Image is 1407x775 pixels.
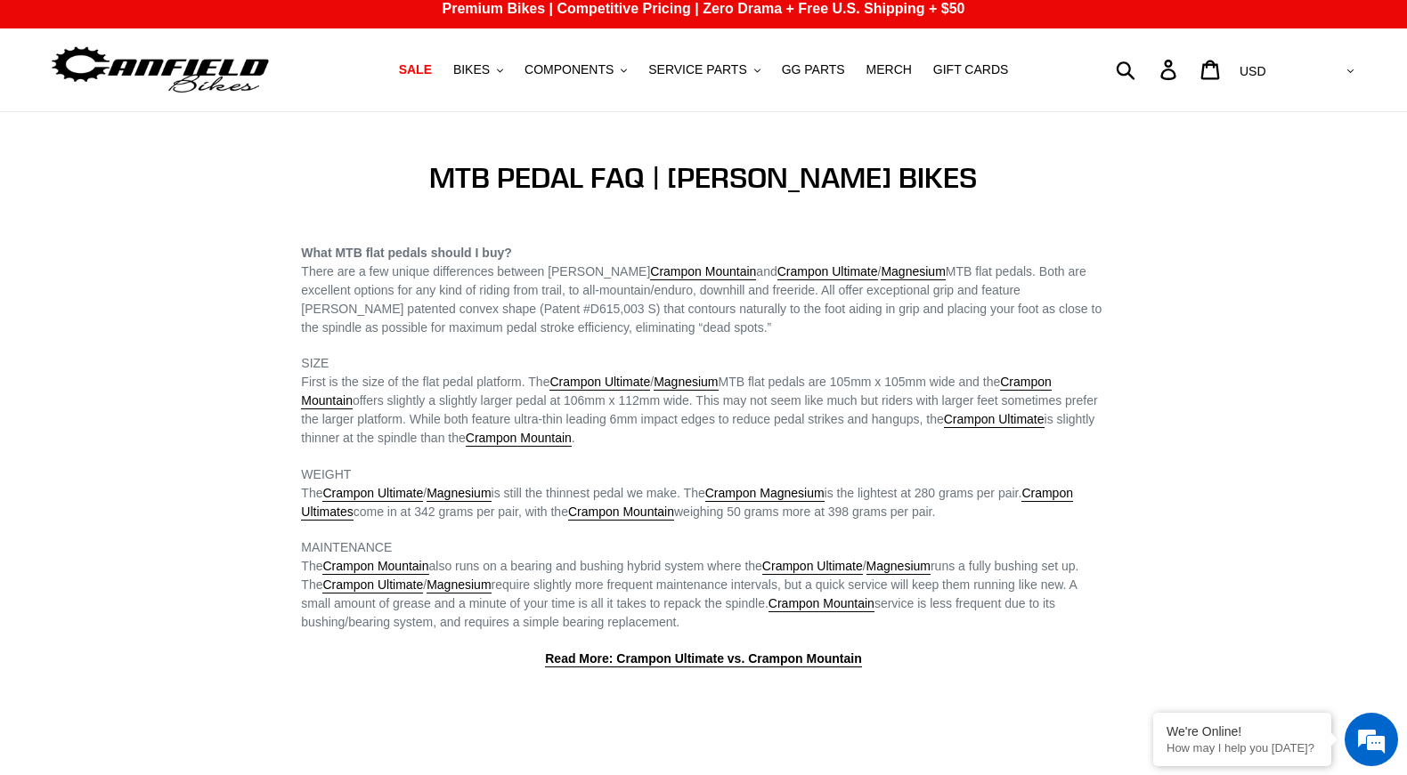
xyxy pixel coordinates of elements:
[49,42,272,98] img: Canfield Bikes
[292,9,335,52] div: Minimize live chat window
[525,62,614,77] span: COMPONENTS
[858,58,921,82] a: MERCH
[57,89,102,133] img: d_696896380_company_1647369064580_696896380
[119,100,326,123] div: Chat with us now
[301,246,511,260] b: What MTB flat pedals should I buy?
[301,356,329,370] span: SIZE
[427,577,491,593] a: Magnesium
[762,559,863,575] a: Crampon Ultimate
[301,375,1097,447] span: First is the size of the flat pedal platform. The / MTB flat pedals are 105mm x 105mm wide and th...
[444,58,512,82] button: BIKES
[301,375,1051,409] a: Crampon Mountain
[705,486,825,502] a: Crampon Magnesium
[399,62,432,77] span: SALE
[654,375,718,391] a: Magnesium
[933,62,1009,77] span: GIFT CARDS
[881,264,945,280] a: Magnesium
[924,58,1018,82] a: GIFT CARDS
[944,412,1045,428] a: Crampon Ultimate
[777,264,878,280] a: Crampon Ultimate
[1167,724,1318,739] div: We're Online!
[466,431,572,447] a: Crampon Mountain
[568,505,674,521] a: Crampon Mountain
[648,62,746,77] span: SERVICE PARTS
[866,559,931,575] a: Magnesium
[545,651,861,667] a: Read More: Crampon Ultimate vs. Crampon Mountain
[301,467,351,481] span: WEIGHT
[390,58,441,82] a: SALE
[782,62,845,77] span: GG PARTS
[769,596,874,612] a: Crampon Mountain
[20,98,46,125] div: Navigation go back
[322,486,423,502] a: Crampon Ultimate
[453,62,490,77] span: BIKES
[322,577,423,593] a: Crampon Ultimate
[516,58,636,82] button: COMPONENTS
[549,375,650,391] a: Crampon Ultimate
[1167,741,1318,755] p: How may I help you today?
[103,224,246,404] span: We're online!
[1126,50,1171,89] input: Search
[427,486,491,502] a: Magnesium
[301,264,1102,335] span: There are a few unique differences between [PERSON_NAME] and / MTB flat pedals. Both are excellen...
[301,559,1078,629] span: The also runs on a bearing and bushing hybrid system where the / runs a fully bushing set up. The...
[866,62,912,77] span: MERCH
[322,559,428,575] a: Crampon Mountain
[639,58,769,82] button: SERVICE PARTS
[301,540,392,554] span: MAINTENANCE
[773,58,854,82] a: GG PARTS
[301,486,1073,521] span: The / is still the thinnest pedal we make. The is the lightest at 280 grams per pair. come in at ...
[650,264,756,280] a: Crampon Mountain
[301,161,1105,195] h1: MTB PEDAL FAQ | [PERSON_NAME] BIKES
[9,486,339,548] textarea: Type your message and hit 'Enter'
